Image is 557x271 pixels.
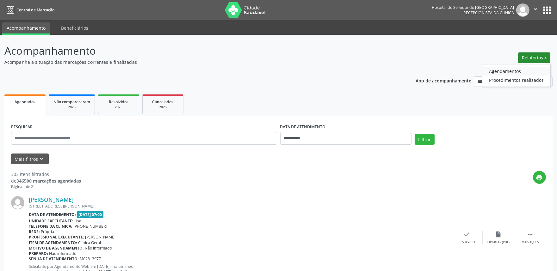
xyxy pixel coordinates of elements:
[29,240,77,245] b: Item de agendamento:
[29,245,84,251] b: Motivo de agendamento:
[85,245,112,251] span: Não informado
[482,64,551,87] ul: Relatórios
[542,5,553,16] button: apps
[518,52,550,63] button: Relatórios
[532,6,539,13] i: 
[416,76,472,84] p: Ano de acompanhamento
[147,105,179,110] div: 2025
[29,212,76,217] b: Data de atendimento:
[482,67,550,75] a: Agendamentos
[53,99,90,105] span: Não compareceram
[463,10,514,15] span: Recepcionista da clínica
[516,3,529,17] img: img
[11,196,24,209] img: img
[49,251,77,256] span: Não informado
[16,7,54,13] span: Central de Marcação
[80,256,101,262] span: M02813977
[529,3,542,17] button: 
[78,240,101,245] span: Clinica Geral
[74,224,108,229] span: [PHONE_NUMBER]
[103,105,134,110] div: 2025
[29,203,451,209] div: [STREET_ADDRESS][PERSON_NAME]
[11,184,81,190] div: Página 1 de 21
[11,171,81,178] div: 303 itens filtrados
[29,256,79,262] b: Senha de atendimento:
[4,43,388,59] p: Acompanhamento
[38,155,45,162] i: keyboard_arrow_down
[29,251,48,256] b: Preparo:
[152,99,174,105] span: Cancelados
[77,211,104,218] span: [DATE] 07:00
[29,218,73,224] b: Unidade executante:
[15,99,35,105] span: Agendados
[11,178,81,184] div: de
[29,229,40,234] b: Rede:
[522,240,539,244] div: Mais ações
[482,75,550,84] a: Procedimentos realizados
[533,171,546,184] button: print
[29,196,74,203] a: [PERSON_NAME]
[75,218,82,224] span: Hse
[85,234,116,240] span: [PERSON_NAME]
[109,99,128,105] span: Resolvidos
[41,229,54,234] span: Própria
[57,22,93,33] a: Beneficiários
[11,154,49,165] button: Mais filtroskeyboard_arrow_down
[280,122,326,132] label: DATA DE ATENDIMENTO
[487,240,510,244] div: Exportar (PDF)
[463,231,470,238] i: check
[29,224,72,229] b: Telefone da clínica:
[432,5,514,10] div: Hospital do Servidor do [GEOGRAPHIC_DATA]
[16,178,81,184] strong: 346500 marcações agendadas
[11,122,33,132] label: PESQUISAR
[2,22,50,35] a: Acompanhamento
[527,231,534,238] i: 
[4,59,388,65] p: Acompanhe a situação das marcações correntes e finalizadas
[29,234,84,240] b: Profissional executante:
[459,240,475,244] div: Resolvido
[4,5,54,15] a: Central de Marcação
[415,134,435,145] button: Filtrar
[495,231,502,238] i: insert_drive_file
[53,105,90,110] div: 2025
[536,174,543,181] i: print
